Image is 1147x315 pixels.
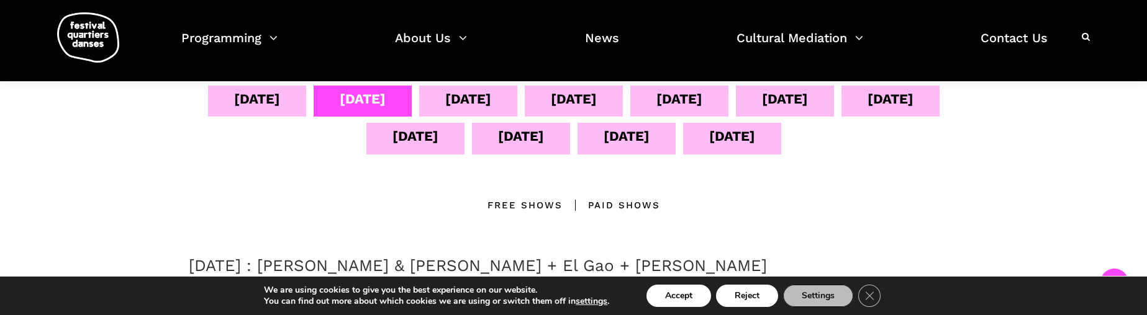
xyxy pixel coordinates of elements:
div: [DATE] [340,88,386,110]
a: Cultural Mediation [737,27,863,64]
div: [DATE] [709,125,755,147]
a: About Us [395,27,467,64]
div: Paid shows [563,198,660,213]
div: [DATE] [234,88,280,110]
img: logo-fqd-med [57,12,119,63]
a: Contact Us [981,27,1048,64]
button: Accept [646,285,711,307]
button: Settings [783,285,853,307]
a: Programming [181,27,278,64]
div: [DATE] [498,125,544,147]
div: [DATE] [392,125,438,147]
div: [DATE] [868,88,914,110]
div: [DATE] [551,88,597,110]
div: [DATE] [762,88,808,110]
button: Reject [716,285,778,307]
button: settings [576,296,607,307]
div: Free Shows [487,198,563,213]
a: News [585,27,619,64]
p: You can find out more about which cookies we are using or switch them off in . [264,296,609,307]
div: [DATE] [656,88,702,110]
div: [DATE] [604,125,650,147]
p: We are using cookies to give you the best experience on our website. [264,285,609,296]
button: Close GDPR Cookie Banner [858,285,881,307]
a: [DATE] : [PERSON_NAME] & [PERSON_NAME] + El Gao + [PERSON_NAME] [189,256,767,275]
div: [DATE] [445,88,491,110]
